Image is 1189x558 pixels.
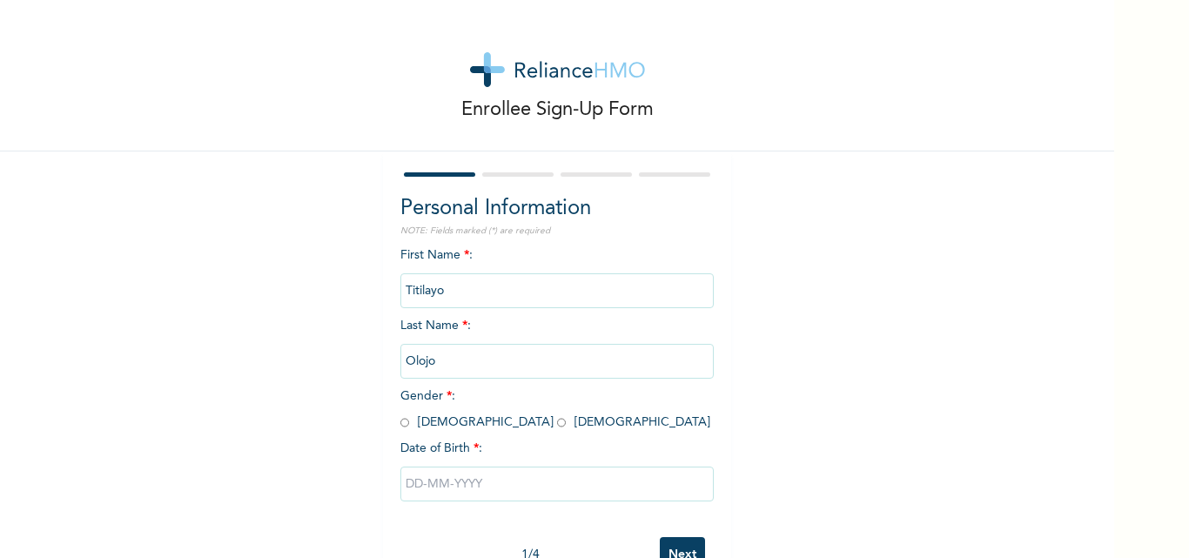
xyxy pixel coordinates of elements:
[400,319,714,367] span: Last Name :
[400,249,714,297] span: First Name :
[400,193,714,225] h2: Personal Information
[470,52,645,87] img: logo
[400,225,714,238] p: NOTE: Fields marked (*) are required
[461,96,654,124] p: Enrollee Sign-Up Form
[400,440,482,458] span: Date of Birth :
[400,467,714,501] input: DD-MM-YYYY
[400,344,714,379] input: Enter your last name
[400,390,710,428] span: Gender : [DEMOGRAPHIC_DATA] [DEMOGRAPHIC_DATA]
[400,273,714,308] input: Enter your first name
